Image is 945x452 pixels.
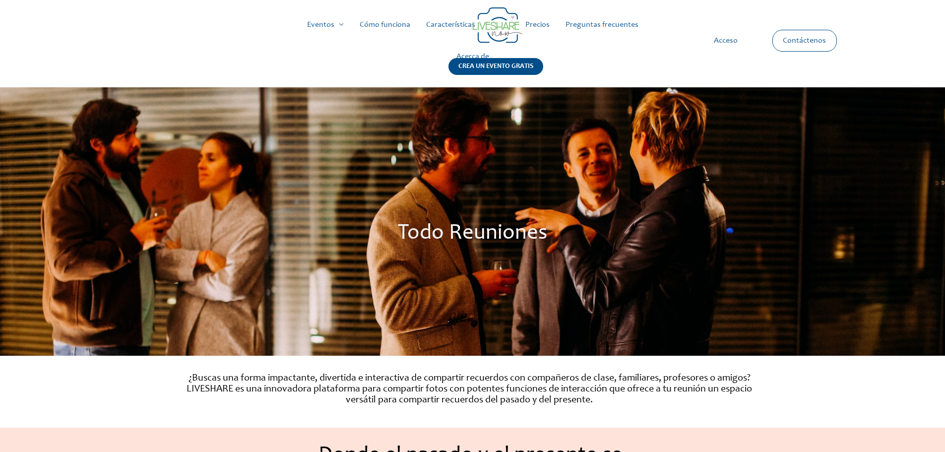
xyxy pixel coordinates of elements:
[456,53,489,61] font: Acerca de
[706,25,746,57] a: Acceso
[299,9,352,41] a: Eventos
[426,21,475,29] font: Características
[566,21,638,29] font: Preguntas frecuentes
[352,9,418,41] a: Cómo funciona
[418,9,483,41] a: Características
[783,37,826,45] font: Contáctenos
[558,9,646,41] a: Preguntas frecuentes
[458,63,533,70] font: CREA UN EVENTO GRATIS
[17,9,928,72] nav: Navegación del sitio
[714,37,738,45] font: Acceso
[187,374,752,405] font: ¿Buscas una forma impactante, divertida e interactiva de compartir recuerdos con compañeros de cl...
[448,58,543,87] a: CREA UN EVENTO GRATIS
[525,21,550,29] font: Precios
[473,7,522,43] img: Logotipo de LiveShare: Capture y comparta recuerdos de eventos
[307,21,334,29] font: Eventos
[775,30,834,51] a: Contáctenos
[398,223,547,245] font: Todo Reuniones
[360,21,410,29] font: Cómo funciona
[448,41,497,72] a: Acerca de
[517,9,558,41] a: Precios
